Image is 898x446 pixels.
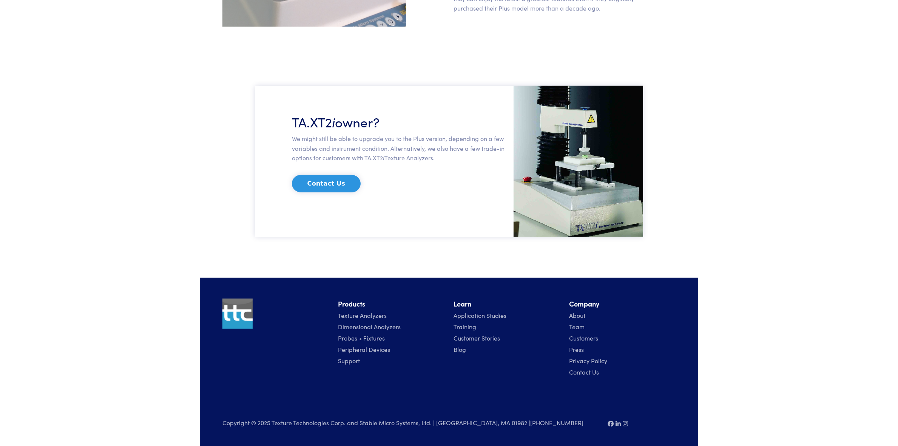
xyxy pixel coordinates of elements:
[292,175,361,192] button: Contact Us
[530,418,583,427] a: [PHONE_NUMBER]
[569,334,598,342] a: Customers
[338,334,385,342] a: Probes + Fixtures
[569,299,676,310] li: Company
[569,322,585,331] a: Team
[338,311,387,319] a: Texture Analyzers
[569,356,607,365] a: Privacy Policy
[569,311,585,319] a: About
[454,322,476,331] a: Training
[338,356,360,365] a: Support
[222,299,253,329] img: ttc_logo_1x1_v1.0.png
[292,134,509,163] p: We might still be able to upgrade you to the Plus version, depending on a few variables and instr...
[454,311,506,319] a: Application Studies
[454,345,466,353] a: Blog
[338,345,390,353] a: Peripheral Devices
[454,299,560,310] li: Learn
[332,112,335,131] em: i
[338,322,401,331] a: Dimensional Analyzers
[383,153,384,162] span: i
[514,86,643,237] img: ta-xt-2i-knife.jpg
[222,418,599,428] p: Copyright © 2025 Texture Technologies Corp. and Stable Micro Systems, Ltd. | [GEOGRAPHIC_DATA], M...
[569,368,599,376] a: Contact Us
[454,334,500,342] a: Customer Stories
[292,112,509,131] h3: TA.XT2 owner?
[569,345,584,353] a: Press
[338,299,444,310] li: Products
